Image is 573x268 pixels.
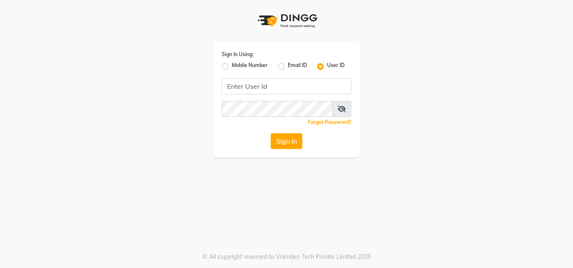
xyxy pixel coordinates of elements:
[288,62,307,72] label: Email ID
[271,133,302,149] button: Sign In
[222,101,333,117] input: Username
[232,62,268,72] label: Mobile Number
[327,62,345,72] label: User ID
[222,51,253,58] label: Sign In Using:
[222,78,351,94] input: Username
[308,119,351,125] a: Forgot Password?
[253,8,320,33] img: logo1.svg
